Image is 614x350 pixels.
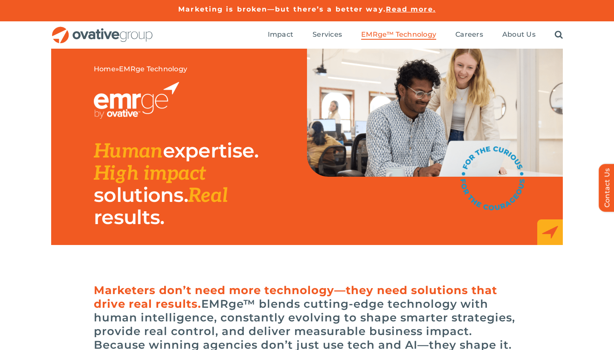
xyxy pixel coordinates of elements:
img: EMRge Landing Page Header Image [307,49,563,177]
span: Services [313,30,342,39]
span: » [94,65,187,73]
span: Impact [268,30,293,39]
span: Marketers don’t need more technology—they need solutions that drive real results. [94,283,497,311]
span: EMRge™ Technology [361,30,436,39]
span: Human [94,140,163,163]
a: Marketing is broken—but there’s a better way. [178,5,386,13]
img: EMRGE_RGB_wht [94,82,179,119]
span: Real [188,184,228,208]
span: Careers [455,30,483,39]
nav: Menu [268,21,563,49]
a: OG_Full_horizontal_RGB [51,26,153,34]
a: Search [555,30,563,40]
a: Services [313,30,342,40]
span: expertise. [163,138,259,163]
span: results. [94,205,164,229]
a: Impact [268,30,293,40]
a: EMRge™ Technology [361,30,436,40]
a: Careers [455,30,483,40]
a: About Us [502,30,536,40]
a: Read more. [386,5,436,13]
a: Home [94,65,116,73]
img: EMRge_HomePage_Elements_Arrow Box [537,219,563,245]
span: EMRge Technology [119,65,187,73]
span: High impact [94,162,206,186]
span: solutions. [94,183,188,207]
span: About Us [502,30,536,39]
